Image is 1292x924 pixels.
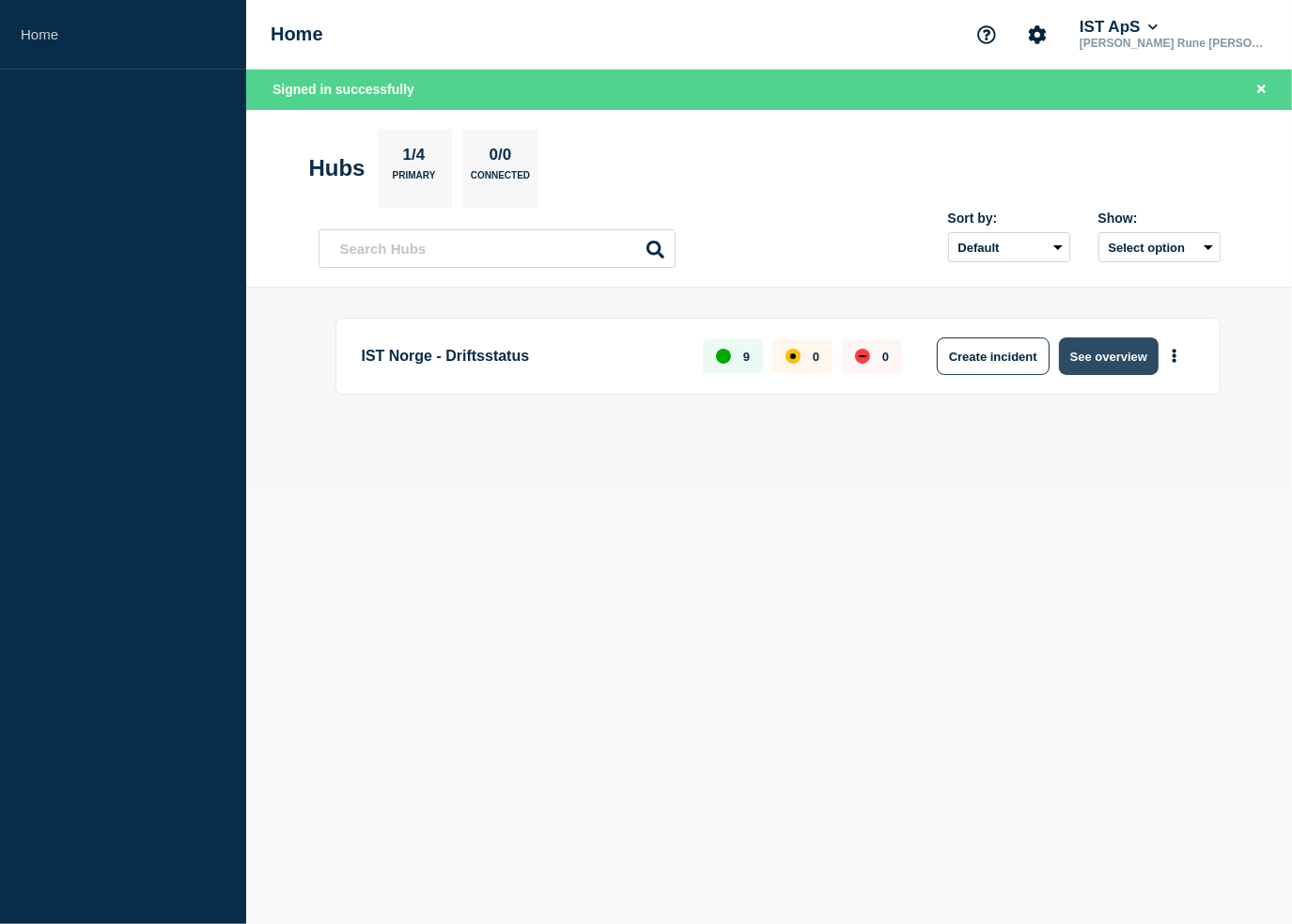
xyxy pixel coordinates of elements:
button: More actions [1162,339,1187,374]
select: Sort by [948,232,1070,262]
p: Primary [393,170,436,190]
button: Close banner [1250,79,1273,101]
p: 9 [743,350,750,364]
div: up [716,349,731,364]
p: 0/0 [482,146,519,170]
h1: Home [271,23,323,45]
span: Signed in successfully [272,82,414,97]
p: 0 [882,350,889,364]
h2: Hubs [309,155,366,181]
p: Connected [471,170,530,190]
button: Account settings [1018,15,1057,55]
p: [PERSON_NAME] Rune [PERSON_NAME] [1076,37,1271,50]
p: IST Norge - Driftsstatus [362,337,682,375]
div: affected [786,349,801,364]
input: Search Hubs [319,229,676,268]
button: Support [967,15,1006,55]
p: 1/4 [396,146,432,170]
button: Select option [1098,232,1221,262]
button: Create incident [937,337,1050,375]
div: Sort by: [948,211,1070,226]
div: Show: [1098,211,1221,226]
button: IST ApS [1076,18,1161,37]
div: down [855,349,870,364]
p: 0 [813,350,819,364]
button: See overview [1059,337,1159,375]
